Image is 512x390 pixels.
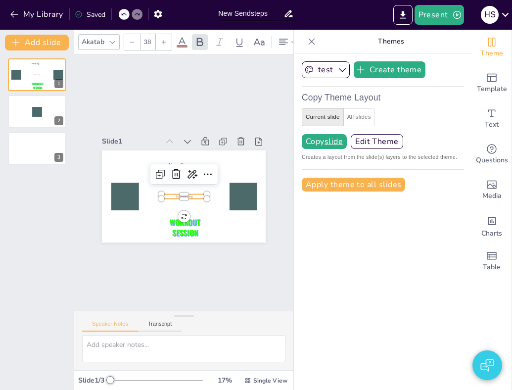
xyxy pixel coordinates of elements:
div: 17 % [213,376,236,385]
button: My Library [7,6,67,22]
div: 2 [54,116,63,125]
div: 2 [8,95,66,128]
div: Add charts and graphs [472,208,512,244]
span: Subheading [34,74,40,76]
div: Saved [75,10,105,19]
span: Theme [480,48,503,59]
span: Table [483,262,501,273]
div: Change the overall theme [472,30,512,65]
button: Create theme [354,61,426,78]
button: Speaker Notes [82,321,138,332]
div: 1 [54,79,63,88]
span: Questions [476,155,508,166]
div: h s [481,6,499,24]
div: 3 [54,153,63,162]
button: Export to PowerPoint [393,5,413,25]
div: Add a table [472,244,512,279]
div: Add images, graphics, shapes or video [472,172,512,208]
span: WORKOUT SESSION [161,212,193,240]
span: Charts [481,228,502,239]
button: test [302,61,350,78]
p: Themes [320,30,462,53]
span: Text [485,119,499,130]
div: Slide 1 / 3 [78,376,108,385]
div: create layout [302,108,464,126]
button: Edit Theme [351,134,403,149]
u: slide [325,138,343,146]
span: Media [482,191,502,201]
div: Get real-time input from your audience [472,137,512,172]
span: Template [477,84,507,95]
button: Add slide [5,35,69,50]
div: 1 [8,58,66,91]
span: Heading [32,62,39,65]
button: Present [415,5,464,25]
button: h s [481,5,499,25]
span: Single View [253,377,287,385]
span: Creates a layout from the slide(s) layers to the selected theme. [302,153,464,161]
span: WORKOUT SESSION [32,82,43,90]
button: Transcript [138,321,182,332]
input: Insert title [218,6,283,21]
span: Subheading [173,192,190,200]
div: 3 [8,132,66,165]
button: Apply theme to all slides [302,178,405,192]
button: current slide [302,108,344,126]
h6: Copy Theme Layout [302,91,464,104]
div: Add text boxes [472,101,512,137]
div: Slide 1 [111,121,169,142]
div: Akatab [80,35,106,49]
button: all slides [343,108,375,126]
div: Add ready made slides [472,65,512,101]
button: Copyslide [302,134,347,149]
